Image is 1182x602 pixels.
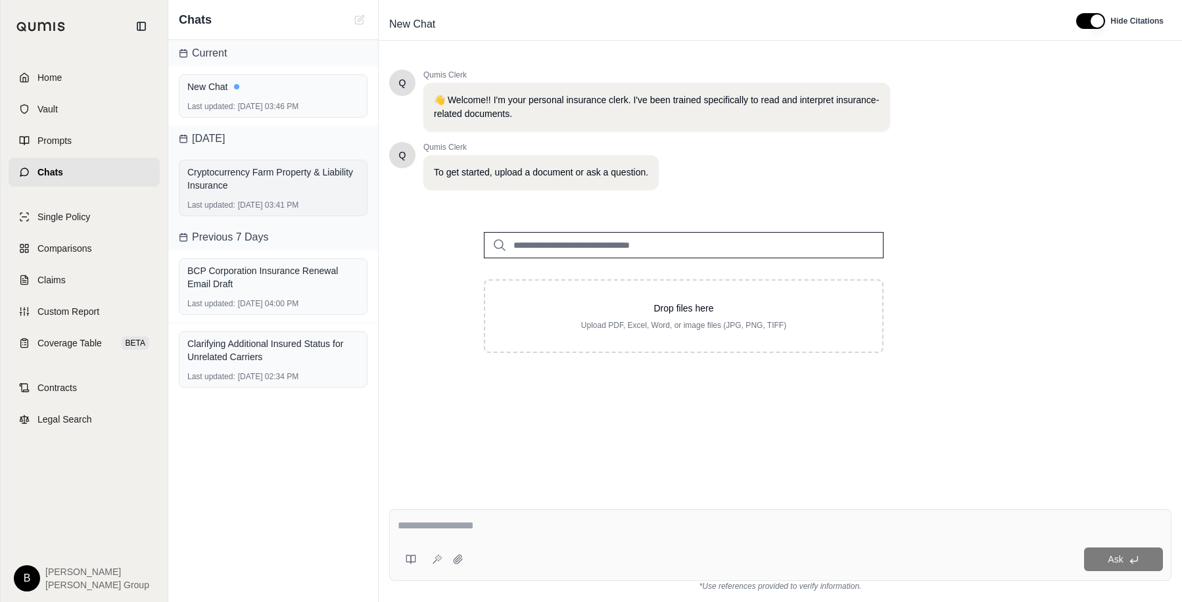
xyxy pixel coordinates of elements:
button: Ask [1084,547,1163,571]
span: Last updated: [187,298,235,309]
button: New Chat [352,12,367,28]
a: Legal Search [9,405,160,434]
span: Comparisons [37,242,91,255]
span: Chats [179,11,212,29]
div: Previous 7 Days [168,224,378,250]
span: Qumis Clerk [423,142,659,152]
span: [PERSON_NAME] Group [45,578,149,591]
div: [DATE] 04:00 PM [187,298,359,309]
div: Current [168,40,378,66]
div: Cryptocurrency Farm Property & Liability Insurance [187,166,359,192]
a: Prompts [9,126,160,155]
span: Prompts [37,134,72,147]
a: Custom Report [9,297,160,326]
div: BCP Corporation Insurance Renewal Email Draft [187,264,359,290]
p: 👋 Welcome!! I'm your personal insurance clerk. I've been trained specifically to read and interpr... [434,93,880,121]
span: Qumis Clerk [423,70,890,80]
span: Hello [399,149,406,162]
div: *Use references provided to verify information. [389,581,1171,591]
span: Last updated: [187,200,235,210]
a: Comparisons [9,234,160,263]
span: Chats [37,166,63,179]
span: Coverage Table [37,336,102,350]
span: Hide Citations [1110,16,1164,26]
div: [DATE] 02:34 PM [187,371,359,382]
span: New Chat [384,14,440,35]
span: Ask [1108,554,1123,565]
span: Legal Search [37,413,92,426]
div: [DATE] 03:41 PM [187,200,359,210]
span: Last updated: [187,101,235,112]
button: Collapse sidebar [131,16,152,37]
span: Contracts [37,381,77,394]
a: Home [9,63,160,92]
a: Coverage TableBETA [9,329,160,358]
a: Vault [9,95,160,124]
span: Hello [399,76,406,89]
span: BETA [122,336,149,350]
div: Clarifying Additional Insured Status for Unrelated Carriers [187,337,359,363]
a: Claims [9,266,160,294]
img: Qumis Logo [16,22,66,32]
a: Single Policy [9,202,160,231]
span: Custom Report [37,305,99,318]
div: B [14,565,40,591]
div: [DATE] 03:46 PM [187,101,359,112]
div: [DATE] [168,126,378,152]
p: Drop files here [506,302,861,315]
div: New Chat [187,80,359,93]
span: Single Policy [37,210,90,223]
span: Claims [37,273,66,287]
a: Chats [9,158,160,187]
span: Home [37,71,62,84]
a: Contracts [9,373,160,402]
span: [PERSON_NAME] [45,565,149,578]
span: Last updated: [187,371,235,382]
p: Upload PDF, Excel, Word, or image files (JPG, PNG, TIFF) [506,320,861,331]
div: Edit Title [384,14,1060,35]
span: Vault [37,103,58,116]
p: To get started, upload a document or ask a question. [434,166,648,179]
